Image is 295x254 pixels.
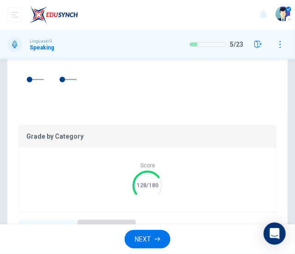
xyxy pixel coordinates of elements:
[125,230,170,249] button: NEXT
[30,38,52,44] span: Linguaskill
[18,220,277,239] div: basic tabs example
[7,7,22,22] button: open mobile menu
[51,86,84,93] span: 00m 06s
[26,131,269,142] p: Grade by Category
[78,220,136,239] button: Your Feedback
[18,220,78,239] button: Your Response
[276,6,290,21] img: Profile picture
[137,182,158,189] text: 128/180
[135,234,151,245] span: NEXT
[230,41,243,48] span: 5 / 23
[140,162,155,169] span: Score
[30,44,54,51] h1: Speaking
[30,6,78,24] img: EduSynch logo
[264,223,286,245] div: Open Intercom Messenger
[18,86,51,93] span: 00m 22s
